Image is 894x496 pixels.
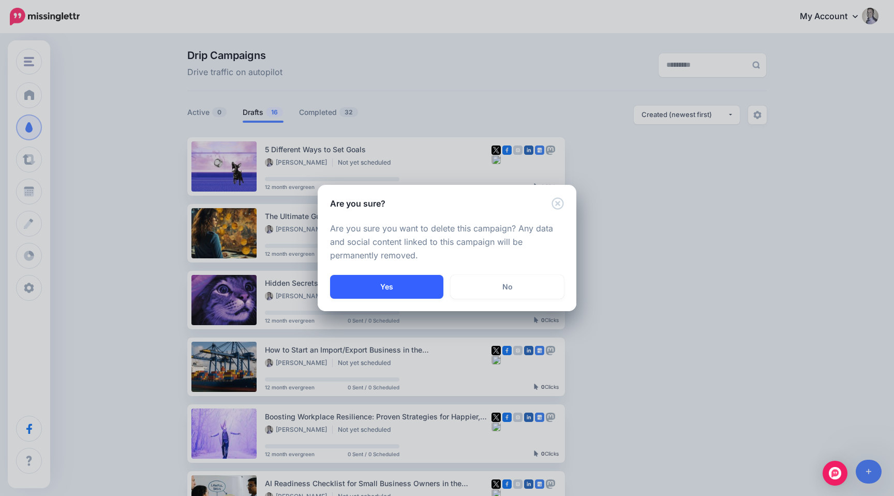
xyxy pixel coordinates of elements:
[552,197,564,210] button: Close
[451,275,564,299] a: No
[330,222,564,262] p: Are you sure you want to delete this campaign? Any data and social content linked to this campaig...
[330,275,443,299] button: Yes
[330,197,385,210] h5: Are you sure?
[823,461,847,486] div: Open Intercom Messenger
